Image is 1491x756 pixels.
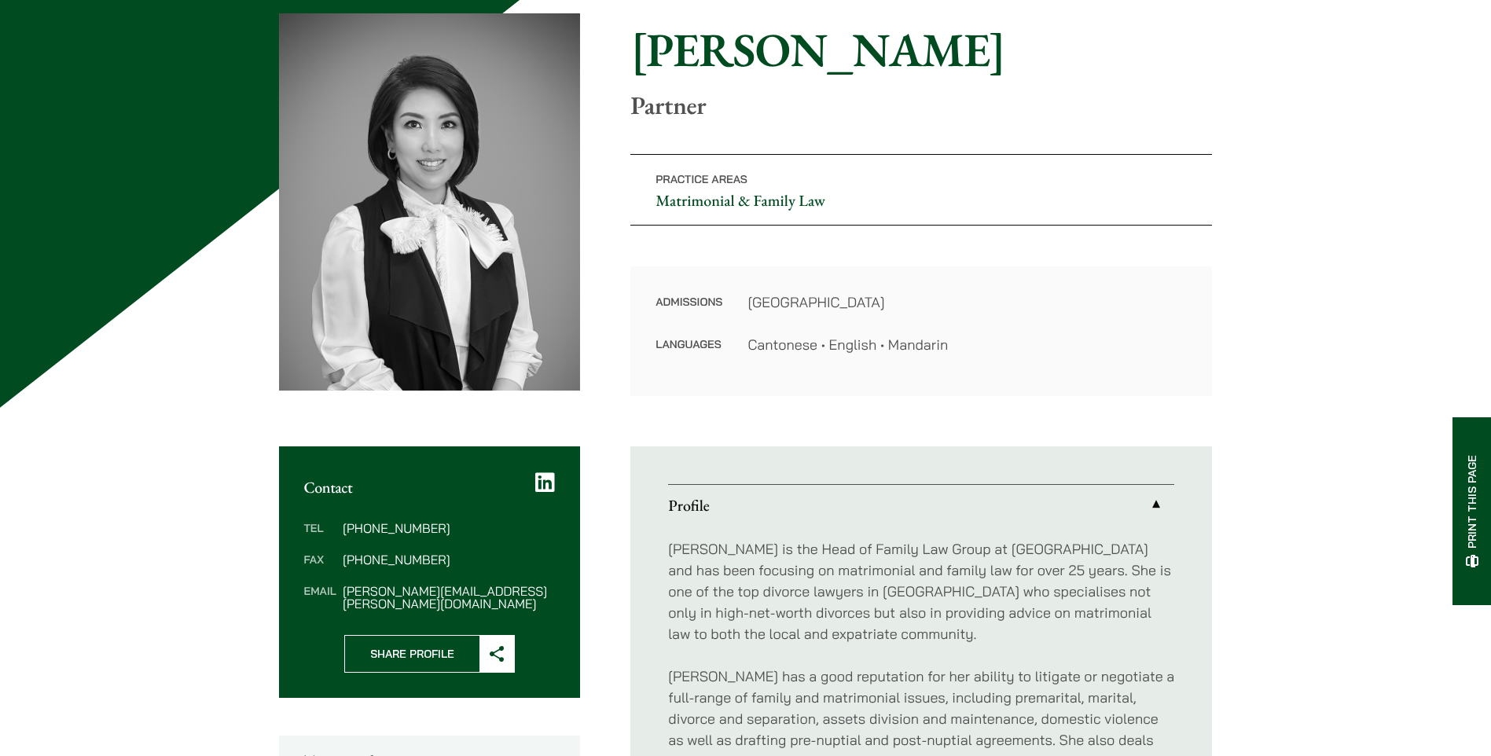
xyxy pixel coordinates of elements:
dt: Fax [304,553,336,585]
dt: Email [304,585,336,610]
dd: [GEOGRAPHIC_DATA] [747,292,1187,313]
dt: Languages [656,334,722,355]
h1: [PERSON_NAME] [630,21,1212,78]
a: Profile [668,485,1174,526]
dd: [PHONE_NUMBER] [343,522,555,534]
span: Share Profile [345,636,479,672]
dt: Tel [304,522,336,553]
button: Share Profile [344,635,515,673]
dt: Admissions [656,292,722,334]
dd: [PHONE_NUMBER] [343,553,555,566]
a: LinkedIn [535,472,555,494]
a: Matrimonial & Family Law [656,190,825,211]
p: [PERSON_NAME] is the Head of Family Law Group at [GEOGRAPHIC_DATA] and has been focusing on matri... [668,538,1174,644]
dd: [PERSON_NAME][EMAIL_ADDRESS][PERSON_NAME][DOMAIN_NAME] [343,585,555,610]
p: Partner [630,90,1212,120]
span: Practice Areas [656,172,747,186]
h2: Contact [304,478,556,497]
dd: Cantonese • English • Mandarin [747,334,1187,355]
